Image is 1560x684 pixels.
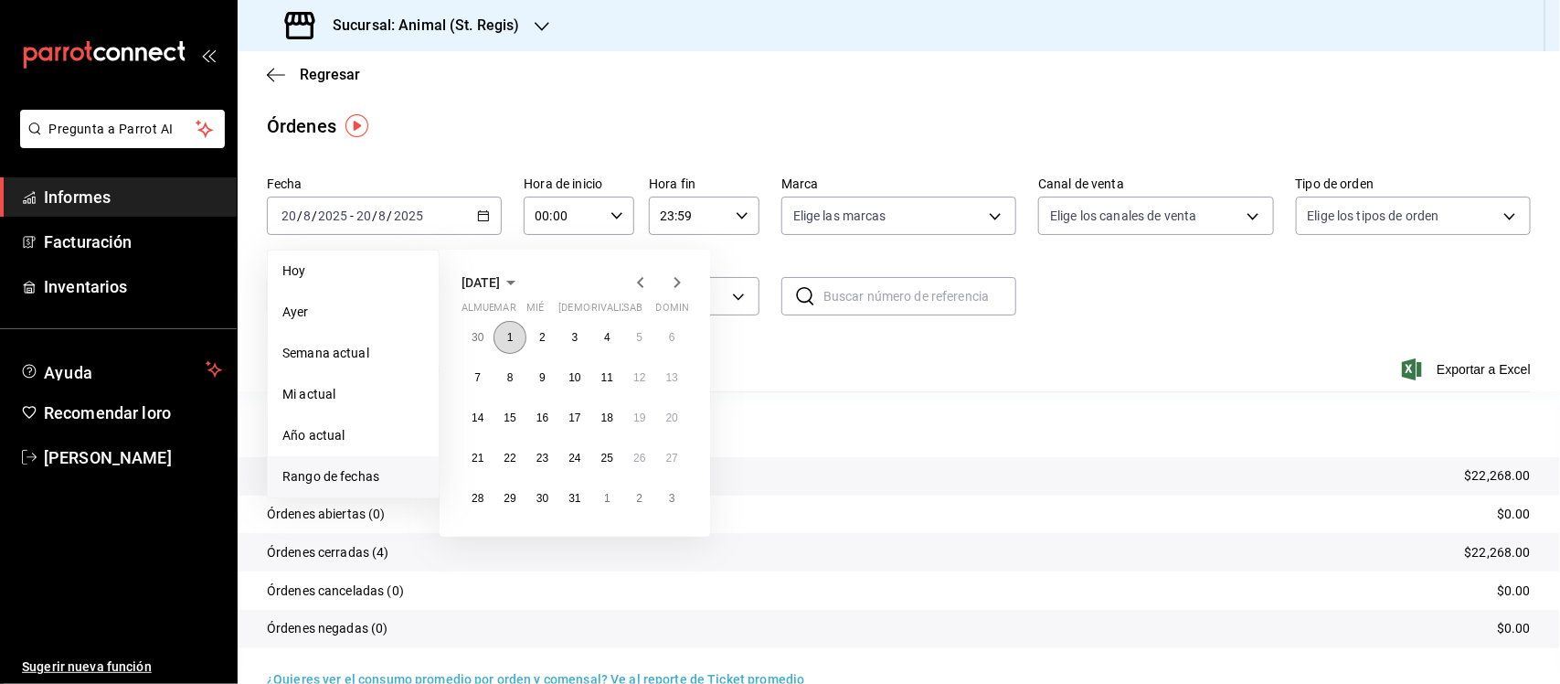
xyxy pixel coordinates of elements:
button: 1 de julio de 2025 [493,321,525,354]
abbr: domingo [656,302,700,321]
button: 1 de agosto de 2025 [591,482,623,515]
font: Hora fin [649,177,695,192]
font: $22,268.00 [1465,545,1531,560]
button: 12 de julio de 2025 [623,361,655,394]
font: $0.00 [1497,583,1531,598]
font: 29 [504,492,515,505]
abbr: sábado [623,302,642,321]
button: Pregunta a Parrot AI [20,110,225,148]
font: Tipo de orden [1296,177,1374,192]
abbr: 21 de julio de 2025 [472,452,483,465]
button: 20 de julio de 2025 [656,401,688,434]
abbr: 5 de julio de 2025 [636,331,642,344]
button: 3 de agosto de 2025 [656,482,688,515]
abbr: 10 de julio de 2025 [568,371,580,384]
font: Pregunta a Parrot AI [49,122,174,136]
abbr: 19 de julio de 2025 [633,411,645,424]
button: 26 de julio de 2025 [623,442,655,475]
abbr: 15 de julio de 2025 [504,411,515,424]
font: $22,268.00 [1465,468,1531,483]
button: 2 de julio de 2025 [526,321,558,354]
font: 28 [472,492,483,505]
font: 20 [666,411,678,424]
abbr: 3 de julio de 2025 [572,331,578,344]
abbr: 18 de julio de 2025 [601,411,613,424]
font: 8 [507,371,514,384]
font: Órdenes negadas (0) [267,621,388,636]
font: Fecha [267,177,302,192]
font: Recomendar loro [44,403,171,422]
abbr: 23 de julio de 2025 [536,452,548,465]
abbr: miércoles [526,302,544,321]
font: 5 [636,331,642,344]
abbr: 24 de julio de 2025 [568,452,580,465]
font: 3 [669,492,675,505]
img: Marcador de información sobre herramientas [345,114,368,137]
button: 30 de junio de 2025 [462,321,493,354]
input: -- [281,208,297,223]
font: [DATE] [462,275,500,290]
font: 12 [633,371,645,384]
font: / [312,208,317,223]
abbr: 14 de julio de 2025 [472,411,483,424]
font: Año actual [282,428,345,443]
abbr: 17 de julio de 2025 [568,411,580,424]
font: 4 [604,331,610,344]
abbr: 16 de julio de 2025 [536,411,548,424]
font: dominio [656,302,700,314]
font: Órdenes canceladas (0) [267,583,404,598]
abbr: 11 de julio de 2025 [601,371,613,384]
input: ---- [393,208,424,223]
font: Inventarios [44,277,127,296]
font: / [387,208,393,223]
abbr: 29 de julio de 2025 [504,492,515,505]
abbr: 22 de julio de 2025 [504,452,515,465]
font: 23 [536,452,548,465]
font: 7 [474,371,481,384]
font: 6 [669,331,675,344]
button: 2 de agosto de 2025 [623,482,655,515]
font: 13 [666,371,678,384]
abbr: 30 de junio de 2025 [472,331,483,344]
button: 18 de julio de 2025 [591,401,623,434]
button: 10 de julio de 2025 [558,361,590,394]
font: 22 [504,452,515,465]
button: 4 de julio de 2025 [591,321,623,354]
font: 18 [601,411,613,424]
font: 16 [536,411,548,424]
font: 15 [504,411,515,424]
button: 22 de julio de 2025 [493,442,525,475]
input: ---- [317,208,348,223]
button: 27 de julio de 2025 [656,442,688,475]
font: Regresar [300,66,360,83]
font: 14 [472,411,483,424]
font: sab [623,302,642,314]
font: 2 [636,492,642,505]
font: Ayer [282,305,309,319]
abbr: 1 de julio de 2025 [507,331,514,344]
font: mar [493,302,515,314]
font: Ayuda [44,363,93,382]
font: 21 [472,452,483,465]
font: Informes [44,187,111,207]
button: 31 de julio de 2025 [558,482,590,515]
button: 17 de julio de 2025 [558,401,590,434]
button: 7 de julio de 2025 [462,361,493,394]
button: 6 de julio de 2025 [656,321,688,354]
font: Hoy [282,263,305,278]
font: 26 [633,452,645,465]
button: 21 de julio de 2025 [462,442,493,475]
button: 30 de julio de 2025 [526,482,558,515]
button: 5 de julio de 2025 [623,321,655,354]
font: Hora de inicio [524,177,602,192]
button: 19 de julio de 2025 [623,401,655,434]
button: 23 de julio de 2025 [526,442,558,475]
button: 15 de julio de 2025 [493,401,525,434]
abbr: 28 de julio de 2025 [472,492,483,505]
abbr: 4 de julio de 2025 [604,331,610,344]
button: abrir_cajón_menú [201,48,216,62]
font: Sugerir nueva función [22,659,152,674]
button: 24 de julio de 2025 [558,442,590,475]
font: Órdenes abiertas (0) [267,507,386,521]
